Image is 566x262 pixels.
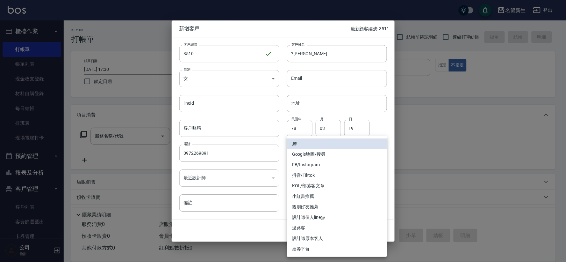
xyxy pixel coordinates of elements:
li: 設計師個人line@ [287,212,387,223]
li: FB/Instagram [287,160,387,170]
li: 過路客 [287,223,387,233]
li: 小紅書推薦 [287,191,387,202]
li: 抖音/Tiktok [287,170,387,181]
li: 親朋好友推薦 [287,202,387,212]
em: 無 [292,140,297,147]
li: 設計師原本客人 [287,233,387,244]
li: Google地圖/搜尋 [287,149,387,160]
li: 票券平台 [287,244,387,254]
li: KOL/部落客文章 [287,181,387,191]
